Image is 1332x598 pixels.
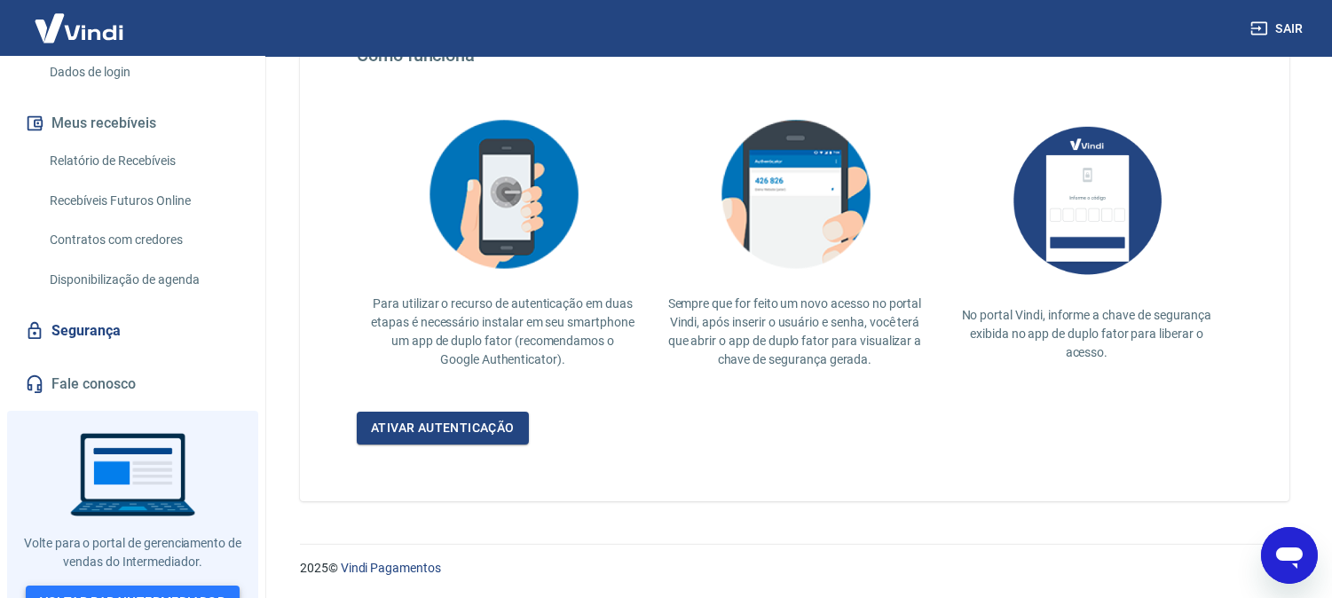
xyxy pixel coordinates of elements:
p: 2025 © [300,559,1289,578]
img: explication-mfa3.c449ef126faf1c3e3bb9.png [706,108,884,280]
img: Vindi [21,1,137,55]
a: Relatório de Recebíveis [43,143,244,179]
p: Sempre que for feito um novo acesso no portal Vindi, após inserir o usuário e senha, você terá qu... [663,295,926,369]
a: Fale conosco [21,365,244,404]
a: Ativar autenticação [357,412,529,445]
img: AUbNX1O5CQAAAABJRU5ErkJggg== [998,108,1176,292]
p: No portal Vindi, informe a chave de segurança exibida no app de duplo fator para liberar o acesso. [955,306,1218,362]
button: Sair [1247,12,1311,45]
a: Disponibilização de agenda [43,262,244,298]
iframe: Botão para abrir a janela de mensagens [1261,527,1318,584]
a: Contratos com credores [43,222,244,258]
a: Dados de login [43,54,244,90]
a: Vindi Pagamentos [341,561,441,575]
img: explication-mfa2.908d58f25590a47144d3.png [414,108,592,280]
a: Recebíveis Futuros Online [43,183,244,219]
button: Meus recebíveis [21,104,244,143]
a: Segurança [21,311,244,350]
p: Para utilizar o recurso de autenticação em duas etapas é necessário instalar em seu smartphone um... [371,295,634,369]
